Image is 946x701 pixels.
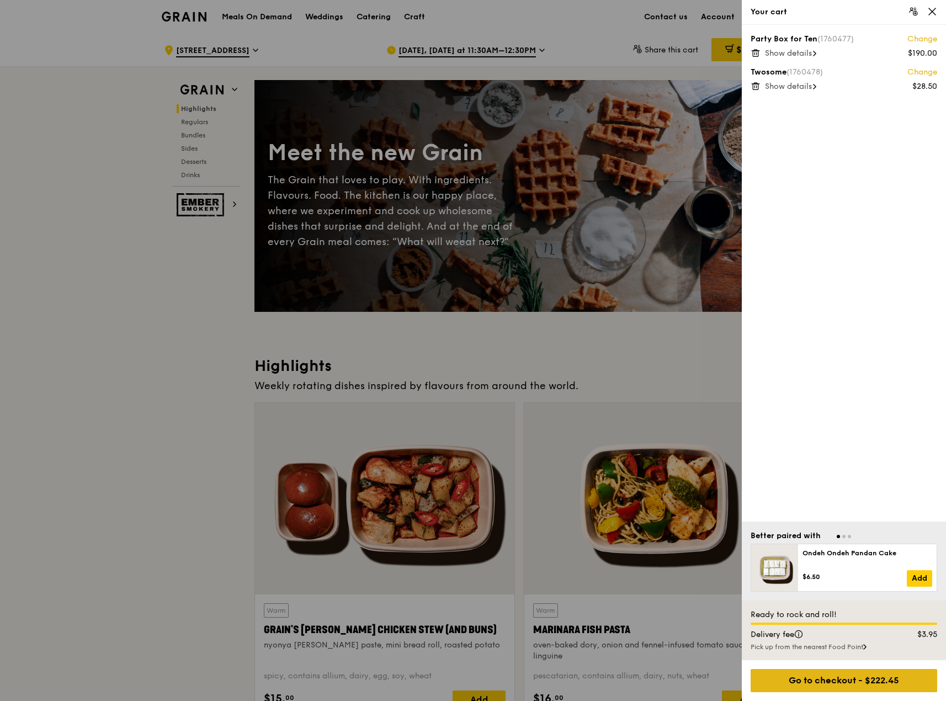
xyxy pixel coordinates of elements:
[842,535,846,538] span: Go to slide 2
[908,48,937,59] div: $190.00
[907,67,937,78] a: Change
[765,82,812,91] span: Show details
[802,549,932,557] div: Ondeh Ondeh Pandan Cake
[751,34,937,45] div: Party Box for Ten
[848,535,851,538] span: Go to slide 3
[765,49,812,58] span: Show details
[907,570,932,587] a: Add
[912,81,937,92] div: $28.50
[894,629,944,640] div: $3.95
[751,609,937,620] div: Ready to rock and roll!
[751,669,937,692] div: Go to checkout - $222.45
[744,629,894,640] div: Delivery fee
[837,535,840,538] span: Go to slide 1
[751,530,821,541] div: Better paired with
[751,67,937,78] div: Twosome
[907,34,937,45] a: Change
[786,67,823,77] span: (1760478)
[751,7,937,18] div: Your cart
[802,572,907,581] div: $6.50
[751,642,937,651] div: Pick up from the nearest Food Point
[817,34,854,44] span: (1760477)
